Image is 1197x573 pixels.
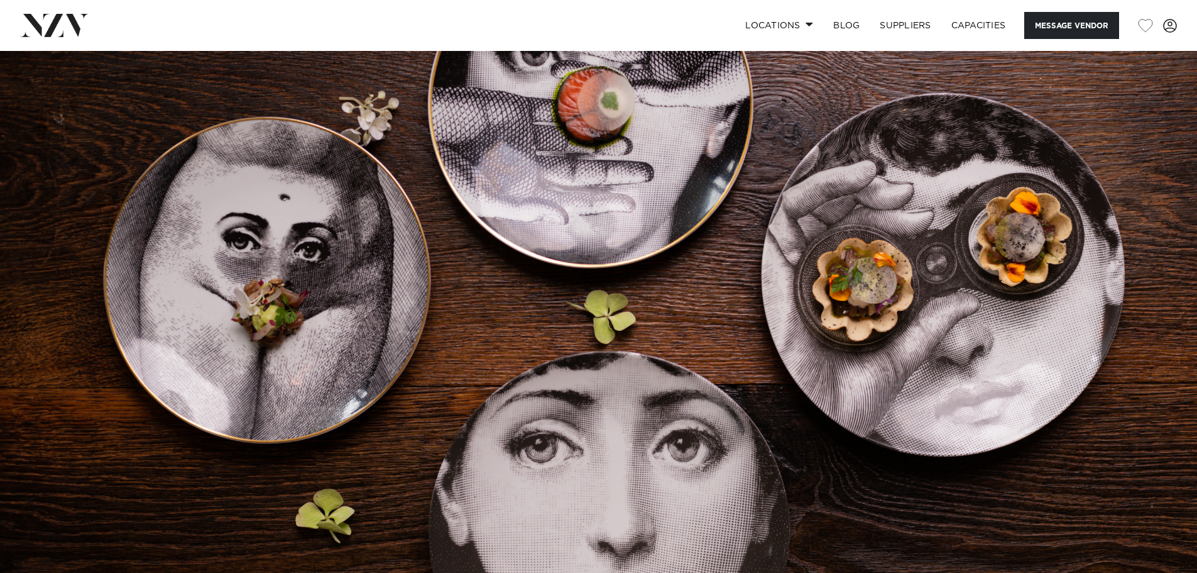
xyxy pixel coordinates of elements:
a: BLOG [823,12,870,39]
button: Message Vendor [1024,12,1119,39]
a: Capacities [941,12,1016,39]
a: Locations [735,12,823,39]
img: nzv-logo.png [20,14,89,36]
a: SUPPLIERS [870,12,941,39]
